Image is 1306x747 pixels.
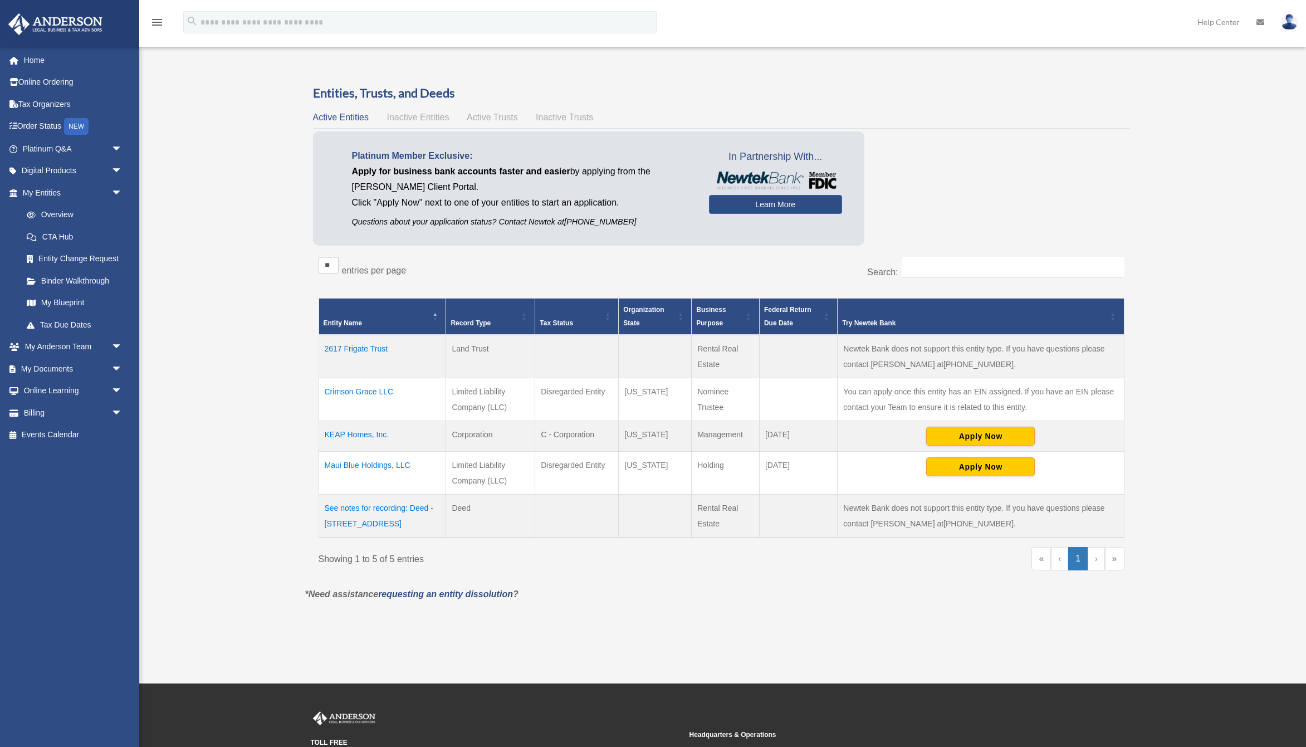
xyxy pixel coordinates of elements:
a: Billingarrow_drop_down [8,402,139,424]
td: C - Corporation [535,421,619,451]
span: Entity Name [324,319,362,327]
td: 2617 Frigate Trust [319,335,446,378]
th: Organization State: Activate to sort [619,298,692,335]
td: [US_STATE] [619,378,692,421]
td: [DATE] [759,451,837,494]
a: Entity Change Request [16,248,134,270]
td: Maui Blue Holdings, LLC [319,451,446,494]
span: arrow_drop_down [111,160,134,183]
span: arrow_drop_down [111,380,134,403]
span: arrow_drop_down [111,358,134,380]
div: Try Newtek Bank [842,316,1107,330]
span: Tax Status [540,319,573,327]
img: User Pic [1281,14,1298,30]
a: Platinum Q&Aarrow_drop_down [8,138,139,160]
p: Click "Apply Now" next to one of your entities to start an application. [352,195,692,211]
img: NewtekBankLogoSM.png [715,172,837,189]
th: Tax Status: Activate to sort [535,298,619,335]
span: In Partnership With... [709,148,842,166]
div: Showing 1 to 5 of 5 entries [319,547,713,567]
a: menu [150,19,164,29]
th: Business Purpose: Activate to sort [692,298,760,335]
a: Previous [1051,547,1068,570]
a: Tax Due Dates [16,314,134,336]
td: Holding [692,451,760,494]
span: [PHONE_NUMBER] [943,519,1014,528]
label: entries per page [342,266,407,275]
td: Land Trust [446,335,535,378]
td: [US_STATE] [619,421,692,451]
a: 1 [1068,547,1088,570]
a: My Documentsarrow_drop_down [8,358,139,380]
a: Overview [16,204,128,226]
a: Online Ordering [8,71,139,94]
td: [US_STATE] [619,451,692,494]
a: Home [8,49,139,71]
td: Rental Real Estate [692,335,760,378]
td: KEAP Homes, Inc. [319,421,446,451]
td: Disregarded Entity [535,451,619,494]
div: NEW [64,118,89,135]
span: Organization State [623,306,664,327]
td: You can apply once this entity has an EIN assigned. If you have an EIN please contact your Team t... [838,378,1124,421]
td: Limited Liability Company (LLC) [446,451,535,494]
p: Platinum Member Exclusive: [352,148,692,164]
a: Last [1105,547,1124,570]
a: My Anderson Teamarrow_drop_down [8,336,139,358]
a: Tax Organizers [8,93,139,115]
th: Try Newtek Bank : Activate to sort [838,298,1124,335]
a: My Blueprint [16,292,134,314]
a: Events Calendar [8,424,139,446]
td: Disregarded Entity [535,378,619,421]
p: by applying from the [PERSON_NAME] Client Portal. [352,164,692,195]
button: Apply Now [926,427,1035,446]
i: search [186,15,198,27]
p: Questions about your application status? Contact Newtek at [352,215,692,229]
span: [PHONE_NUMBER] [564,217,637,226]
a: Learn More [709,195,842,214]
img: Anderson Advisors Platinum Portal [311,711,378,726]
a: Next [1088,547,1105,570]
button: Apply Now [926,457,1035,476]
td: Rental Real Estate [692,494,760,538]
span: arrow_drop_down [111,402,134,424]
td: Nominee Trustee [692,378,760,421]
td: Corporation [446,421,535,451]
h3: Entities, Trusts, and Deeds [313,85,1130,102]
a: First [1031,547,1051,570]
label: Search: [867,267,898,277]
a: Online Learningarrow_drop_down [8,380,139,402]
small: Headquarters & Operations [689,729,1060,741]
span: Federal Return Due Date [764,306,811,327]
a: My Entitiesarrow_drop_down [8,182,134,204]
span: arrow_drop_down [111,138,134,160]
span: Active Entities [313,113,369,122]
td: See notes for recording: Deed - [STREET_ADDRESS] [319,494,446,538]
span: Apply for business bank accounts faster and easier [352,167,570,176]
span: Business Purpose [696,306,726,327]
span: Inactive Entities [387,113,449,122]
th: Entity Name: Activate to invert sorting [319,298,446,335]
span: [PHONE_NUMBER] [943,360,1014,369]
img: Anderson Advisors Platinum Portal [5,13,106,35]
a: CTA Hub [16,226,134,248]
i: menu [150,16,164,29]
td: Deed [446,494,535,538]
td: Newtek Bank does not support this entity type. If you have questions please contact [PERSON_NAME]... [838,494,1124,538]
td: Crimson Grace LLC [319,378,446,421]
span: arrow_drop_down [111,182,134,204]
td: Management [692,421,760,451]
span: Active Trusts [467,113,518,122]
span: Inactive Trusts [536,113,593,122]
th: Federal Return Due Date: Activate to sort [759,298,837,335]
a: Digital Productsarrow_drop_down [8,160,139,182]
td: Limited Liability Company (LLC) [446,378,535,421]
span: Record Type [451,319,491,327]
span: arrow_drop_down [111,336,134,359]
a: requesting an entity dissolution [378,589,513,599]
a: Binder Walkthrough [16,270,134,292]
a: Order StatusNEW [8,115,139,138]
em: *Need assistance ? [305,589,519,599]
td: [DATE] [759,421,837,451]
